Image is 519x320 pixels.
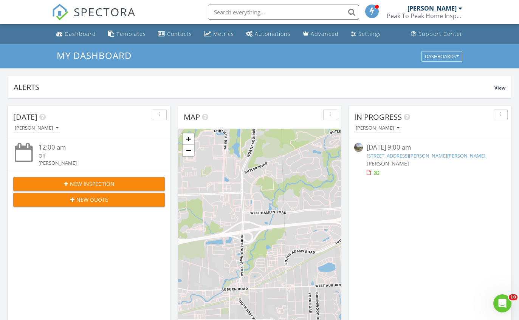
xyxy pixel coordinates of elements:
[407,5,457,12] div: [PERSON_NAME]
[421,51,462,62] button: Dashboards
[167,30,192,37] div: Contacts
[13,112,37,122] span: [DATE]
[408,27,466,41] a: Support Center
[13,123,60,133] button: [PERSON_NAME]
[74,4,136,20] span: SPECTORA
[348,27,384,41] a: Settings
[155,27,195,41] a: Contacts
[354,143,506,176] a: [DATE] 9:00 am [STREET_ADDRESS][PERSON_NAME][PERSON_NAME] [PERSON_NAME]
[509,294,517,300] span: 10
[493,294,511,312] iframe: Intercom live chat
[208,5,359,20] input: Search everything...
[53,27,99,41] a: Dashboard
[213,30,234,37] div: Metrics
[52,4,68,20] img: The Best Home Inspection Software - Spectora
[300,27,342,41] a: Advanced
[183,133,194,145] a: Zoom in
[57,49,132,62] span: My Dashboard
[311,30,339,37] div: Advanced
[13,193,165,207] button: New Quote
[39,159,152,167] div: [PERSON_NAME]
[13,177,165,191] button: New Inspection
[201,27,237,41] a: Metrics
[39,152,152,159] div: Off
[243,27,294,41] a: Automations (Basic)
[354,112,402,122] span: In Progress
[425,54,459,59] div: Dashboards
[418,30,463,37] div: Support Center
[105,27,149,41] a: Templates
[358,30,381,37] div: Settings
[39,143,152,152] div: 12:00 am
[367,152,485,159] a: [STREET_ADDRESS][PERSON_NAME][PERSON_NAME]
[356,125,400,131] div: [PERSON_NAME]
[354,123,401,133] button: [PERSON_NAME]
[14,82,494,92] div: Alerts
[116,30,146,37] div: Templates
[70,180,115,188] span: New Inspection
[387,12,462,20] div: Peak To Peak Home Inspection
[354,143,363,151] img: streetview
[255,30,291,37] div: Automations
[367,143,493,152] div: [DATE] 9:00 am
[15,125,59,131] div: [PERSON_NAME]
[65,30,96,37] div: Dashboard
[184,112,200,122] span: Map
[52,10,136,26] a: SPECTORA
[76,196,108,204] span: New Quote
[494,85,505,91] span: View
[183,145,194,156] a: Zoom out
[367,160,409,167] span: [PERSON_NAME]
